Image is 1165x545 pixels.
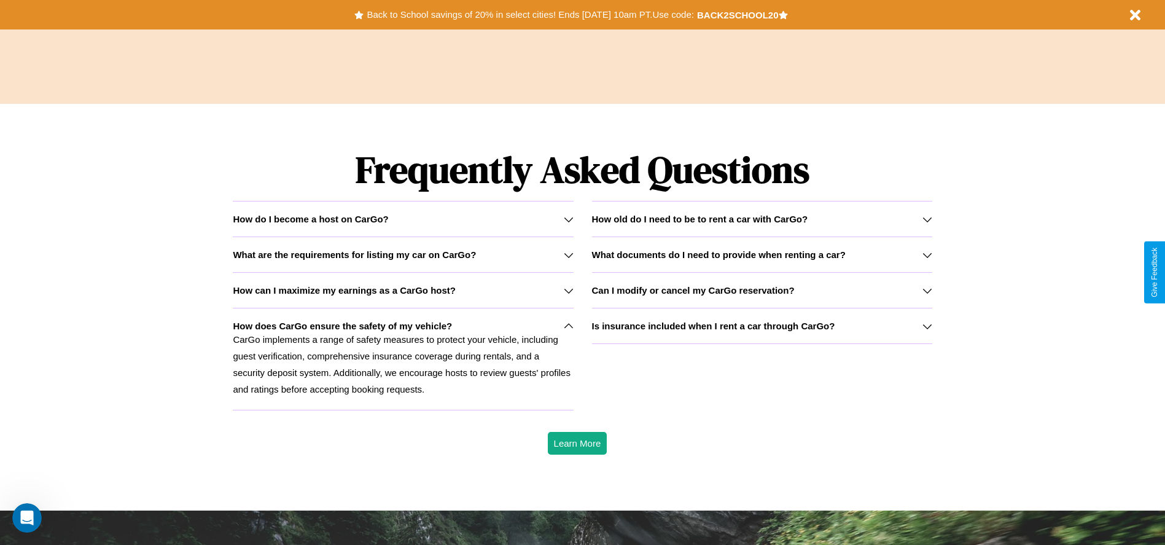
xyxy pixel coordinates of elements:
iframe: Intercom live chat [12,503,42,533]
div: Give Feedback [1150,248,1159,297]
h3: What are the requirements for listing my car on CarGo? [233,249,476,260]
h3: Can I modify or cancel my CarGo reservation? [592,285,795,296]
h1: Frequently Asked Questions [233,138,932,201]
h3: How does CarGo ensure the safety of my vehicle? [233,321,452,331]
p: CarGo implements a range of safety measures to protect your vehicle, including guest verification... [233,331,573,398]
h3: How old do I need to be to rent a car with CarGo? [592,214,808,224]
b: BACK2SCHOOL20 [697,10,779,20]
button: Back to School savings of 20% in select cities! Ends [DATE] 10am PT.Use code: [364,6,696,23]
h3: What documents do I need to provide when renting a car? [592,249,846,260]
button: Learn More [548,432,607,455]
h3: Is insurance included when I rent a car through CarGo? [592,321,835,331]
h3: How can I maximize my earnings as a CarGo host? [233,285,456,296]
h3: How do I become a host on CarGo? [233,214,388,224]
